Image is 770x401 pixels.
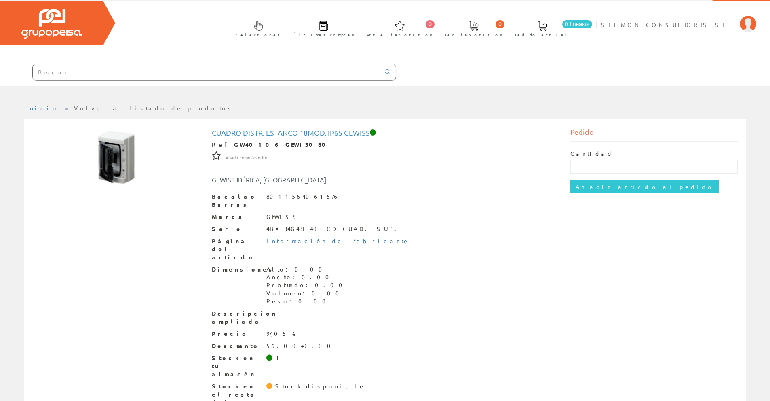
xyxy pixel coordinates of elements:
font: Pedido [570,127,594,136]
font: Profundo: 0.00 [266,281,347,289]
font: 0 líneas/s [565,21,589,28]
a: Añadir como favorito [226,153,267,161]
font: Descuento [212,342,259,349]
font: GEWISS IBÉRICA, [GEOGRAPHIC_DATA] [212,176,326,184]
font: 0 [428,21,432,28]
font: Volumen: 0.00 [266,289,344,297]
input: Añadir artículo al pedido [570,180,719,193]
input: Buscar ... [33,64,380,80]
font: Ped. favoritos [445,32,502,38]
font: Últimas compras [293,32,354,38]
font: Cantidad [570,150,613,157]
a: Información del fabricante [266,237,409,244]
font: Añadir como favorito [226,154,267,161]
font: Stock en tu almacén [212,354,256,378]
a: SILMON CONSULTORES SLL [601,14,756,22]
font: 0 [498,21,502,28]
a: Últimas compras [285,14,359,42]
font: Stock disponible [275,382,365,390]
img: Grupo Peisa [21,9,82,39]
font: Página del artículo [212,237,255,261]
a: Selectores [228,14,284,42]
font: Bacalao Barras [212,193,257,208]
a: Volver al listado de productos [74,104,234,112]
font: Selectores [236,32,280,38]
font: SILMON CONSULTORES SLL [601,21,736,28]
font: Pedido actual [515,32,570,38]
font: Cuadro Distr. Estanco 18mod. Ip65 Gewiss [212,128,370,137]
font: 4BX34G43F 40 CD CUAD. SUP. [266,225,401,232]
font: 56.00+0.00 [266,342,335,349]
font: 3 [275,354,278,361]
font: GEWISS [266,213,300,220]
a: Inicio [24,104,59,112]
font: Marca [212,213,245,220]
font: GW40106 GEWI3080 [234,141,331,148]
font: Alto: 0.00 [266,265,327,273]
font: Dimensiones [212,265,275,273]
font: Precio [212,330,248,337]
font: Serie [212,225,243,232]
font: 8011564061576 [266,193,340,200]
font: Peso: 0.00 [266,297,331,305]
font: Ref. [212,141,234,148]
font: Descripción ampliada [212,310,277,325]
font: 97,05 € [266,330,296,337]
font: Ancho: 0.00 [266,273,334,280]
img: Foto artículo Cuadro Distr. Estanco 18mod. Ip65 Gewiss (120.39473684211x150) [92,127,140,187]
font: Arte. favoritos [367,32,432,38]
